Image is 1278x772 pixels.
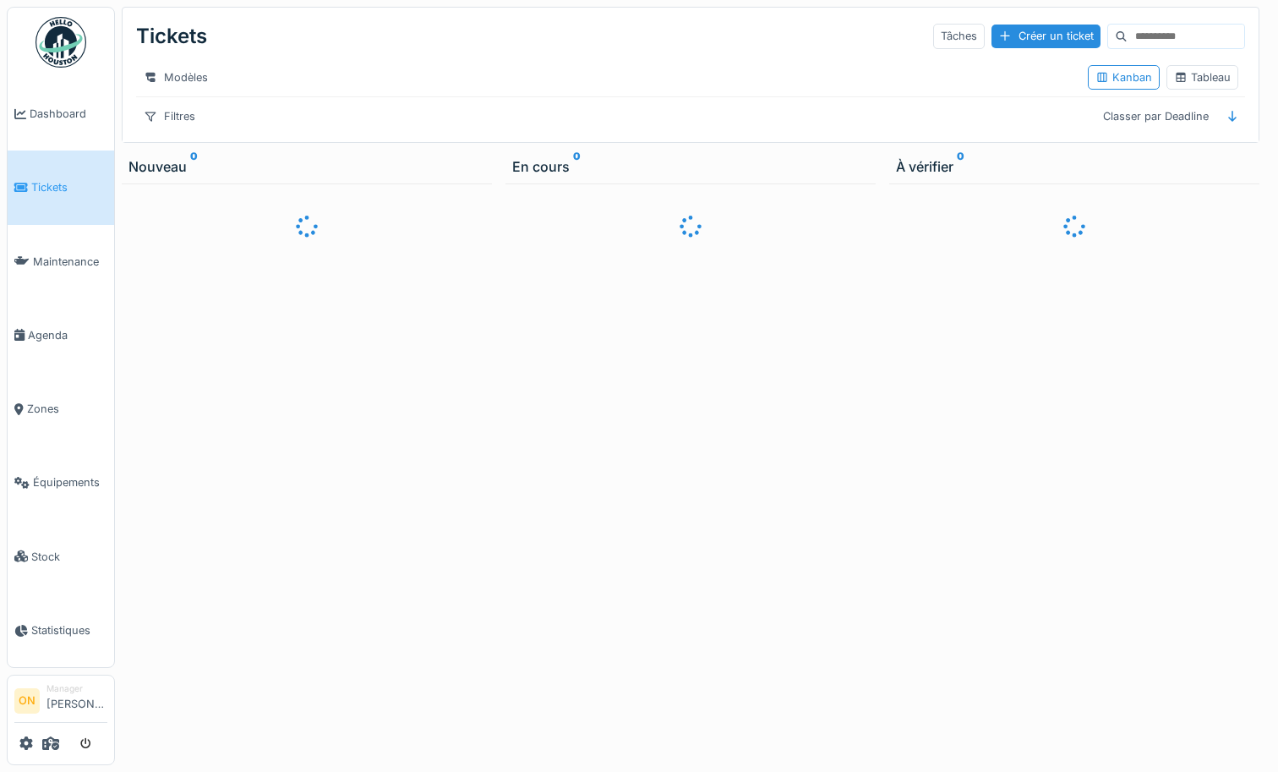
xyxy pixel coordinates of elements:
a: Statistiques [8,594,114,667]
span: Stock [31,549,107,565]
img: Badge_color-CXgf-gQk.svg [35,17,86,68]
span: Statistiques [31,622,107,638]
span: Agenda [28,327,107,343]
div: Modèles [136,65,216,90]
div: Nouveau [128,156,485,177]
a: Équipements [8,446,114,519]
div: Créer un ticket [991,25,1100,47]
div: En cours [512,156,869,177]
div: Tableau [1174,69,1231,85]
div: Tickets [136,14,207,58]
span: Maintenance [33,254,107,270]
a: Tickets [8,151,114,224]
div: Filtres [136,104,203,129]
div: Classer par Deadline [1095,104,1216,129]
div: Manager [46,682,107,695]
li: ON [14,688,40,714]
sup: 0 [190,156,198,177]
div: Kanban [1095,69,1152,85]
a: Agenda [8,298,114,372]
span: Dashboard [30,106,107,122]
span: Tickets [31,179,107,195]
a: Zones [8,372,114,446]
a: Maintenance [8,225,114,298]
div: À vérifier [896,156,1253,177]
li: [PERSON_NAME] [46,682,107,719]
span: Zones [27,401,107,417]
span: Équipements [33,474,107,490]
a: Dashboard [8,77,114,151]
sup: 0 [573,156,581,177]
a: ON Manager[PERSON_NAME] [14,682,107,723]
sup: 0 [957,156,964,177]
div: Tâches [933,24,985,48]
a: Stock [8,520,114,594]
